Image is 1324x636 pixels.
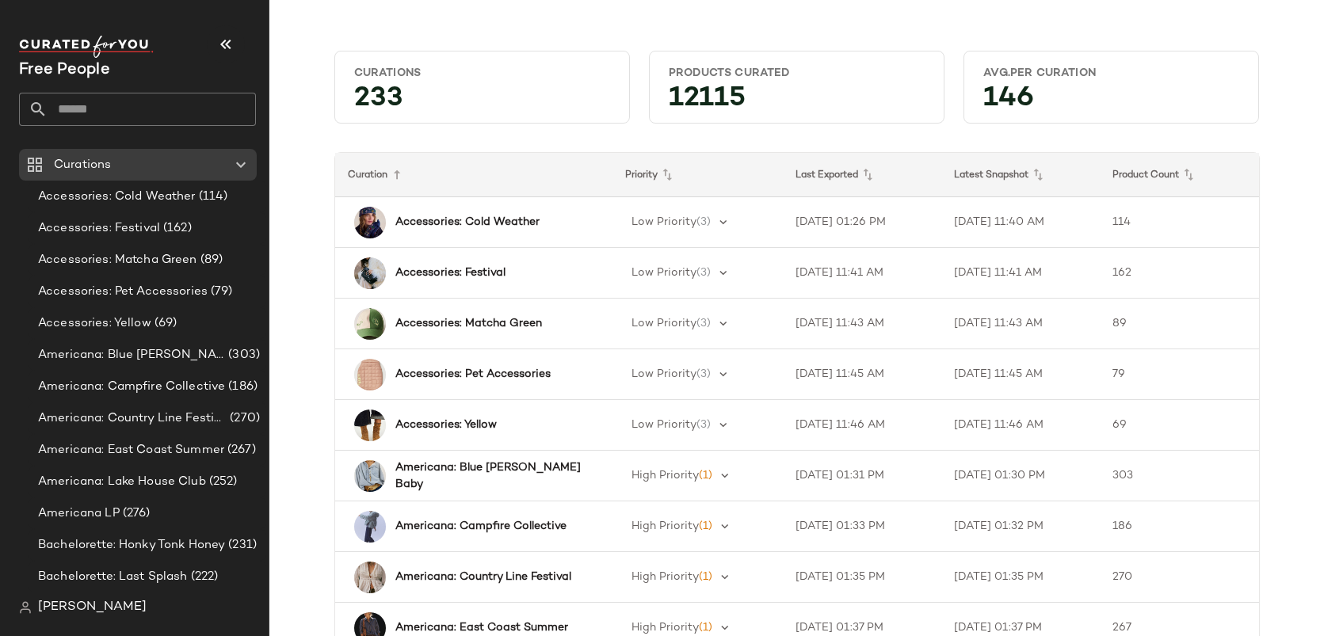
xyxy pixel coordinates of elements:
[354,207,386,238] img: 102795622_040_a
[354,409,386,441] img: 103256988_072_a
[335,153,612,197] th: Curation
[941,400,1100,451] td: [DATE] 11:46 AM
[696,419,711,431] span: (3)
[696,216,711,228] span: (3)
[783,299,941,349] td: [DATE] 11:43 AM
[1100,400,1258,451] td: 69
[354,66,610,81] div: Curations
[38,441,224,459] span: Americana: East Coast Summer
[941,299,1100,349] td: [DATE] 11:43 AM
[354,359,386,390] img: 95815080_004_b
[395,459,584,493] b: Americana: Blue [PERSON_NAME] Baby
[196,188,228,206] span: (114)
[631,470,699,482] span: High Priority
[151,314,177,333] span: (69)
[395,366,551,383] b: Accessories: Pet Accessories
[38,505,120,523] span: Americana LP
[941,501,1100,552] td: [DATE] 01:32 PM
[225,536,257,554] span: (231)
[983,66,1239,81] div: Avg.per Curation
[1100,501,1258,552] td: 186
[1100,451,1258,501] td: 303
[699,470,712,482] span: (1)
[783,349,941,400] td: [DATE] 11:45 AM
[783,451,941,501] td: [DATE] 01:31 PM
[941,248,1100,299] td: [DATE] 11:41 AM
[783,501,941,552] td: [DATE] 01:33 PM
[395,265,506,281] b: Accessories: Festival
[1100,153,1258,197] th: Product Count
[38,473,206,491] span: Americana: Lake House Club
[395,518,567,535] b: Americana: Campfire Collective
[631,368,696,380] span: Low Priority
[631,318,696,329] span: Low Priority
[783,153,941,197] th: Last Exported
[631,216,696,228] span: Low Priority
[1100,299,1258,349] td: 89
[783,552,941,603] td: [DATE] 01:35 PM
[38,219,160,238] span: Accessories: Festival
[783,248,941,299] td: [DATE] 11:41 AM
[38,346,225,364] span: Americana: Blue [PERSON_NAME] Baby
[208,283,233,301] span: (79)
[197,251,223,269] span: (89)
[395,569,571,585] b: Americana: Country Line Festival
[341,87,623,116] div: 233
[38,251,197,269] span: Accessories: Matcha Green
[395,619,568,636] b: Americana: East Coast Summer
[38,568,188,586] span: Bachelorette: Last Splash
[227,409,260,428] span: (270)
[54,156,111,174] span: Curations
[631,267,696,279] span: Low Priority
[38,409,227,428] span: Americana: Country Line Festival
[631,419,696,431] span: Low Priority
[354,511,386,543] img: 100714385_237_d
[19,601,32,614] img: svg%3e
[696,318,711,329] span: (3)
[631,520,699,532] span: High Priority
[941,197,1100,248] td: [DATE] 11:40 AM
[38,283,208,301] span: Accessories: Pet Accessories
[19,62,110,78] span: Current Company Name
[38,536,225,554] span: Bachelorette: Honky Tonk Honey
[395,417,497,433] b: Accessories: Yellow
[1100,197,1258,248] td: 114
[1100,349,1258,400] td: 79
[206,473,238,491] span: (252)
[612,153,784,197] th: Priority
[38,598,147,617] span: [PERSON_NAME]
[354,460,386,492] img: 101180578_092_e
[699,520,712,532] span: (1)
[160,219,192,238] span: (162)
[1100,552,1258,603] td: 270
[941,153,1100,197] th: Latest Snapshot
[631,622,699,634] span: High Priority
[696,368,711,380] span: (3)
[699,622,712,634] span: (1)
[19,36,154,58] img: cfy_white_logo.C9jOOHJF.svg
[354,308,386,340] img: 102250982_030_b
[1100,248,1258,299] td: 162
[971,87,1252,116] div: 146
[395,315,542,332] b: Accessories: Matcha Green
[941,451,1100,501] td: [DATE] 01:30 PM
[224,441,256,459] span: (267)
[38,188,196,206] span: Accessories: Cold Weather
[696,267,711,279] span: (3)
[631,571,699,583] span: High Priority
[120,505,151,523] span: (276)
[656,87,937,116] div: 12115
[699,571,712,583] span: (1)
[354,257,386,289] img: 102203916_001_a
[354,562,386,593] img: 93911964_010_0
[941,552,1100,603] td: [DATE] 01:35 PM
[669,66,925,81] div: Products Curated
[395,214,540,230] b: Accessories: Cold Weather
[38,314,151,333] span: Accessories: Yellow
[941,349,1100,400] td: [DATE] 11:45 AM
[783,197,941,248] td: [DATE] 01:26 PM
[188,568,219,586] span: (222)
[225,346,260,364] span: (303)
[225,378,258,396] span: (186)
[783,400,941,451] td: [DATE] 11:46 AM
